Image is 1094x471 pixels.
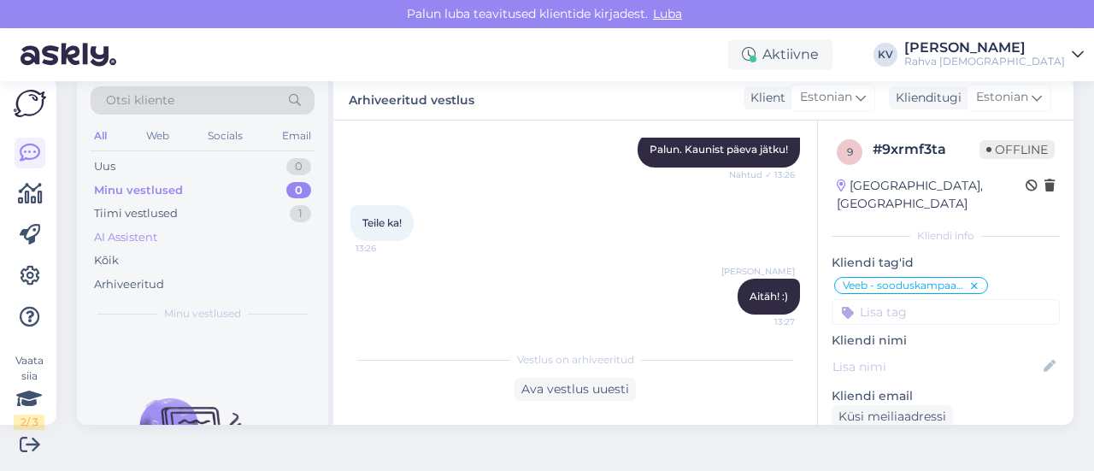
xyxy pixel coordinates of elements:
div: [PERSON_NAME] [904,41,1065,55]
span: 13:26 [356,242,420,255]
div: 0 [286,182,311,199]
div: # 9xrmf3ta [873,139,979,160]
div: Vaata siia [14,353,44,430]
p: Kliendi tag'id [832,254,1060,272]
div: Tiimi vestlused [94,205,178,222]
span: Offline [979,140,1055,159]
div: 2 / 3 [14,415,44,430]
div: Email [279,125,315,147]
div: Minu vestlused [94,182,183,199]
a: [PERSON_NAME]Rahva [DEMOGRAPHIC_DATA] [904,41,1084,68]
p: Kliendi email [832,387,1060,405]
div: 1 [290,205,311,222]
span: Estonian [800,88,852,107]
input: Lisa nimi [832,357,1040,376]
span: Palun. Kaunist päeva jätku! [650,143,788,156]
div: Kliendi info [832,228,1060,244]
div: Klienditugi [889,89,962,107]
div: Ava vestlus uuesti [515,378,636,401]
div: AI Assistent [94,229,157,246]
span: Teile ka! [362,216,402,229]
img: Askly Logo [14,90,46,117]
input: Lisa tag [832,299,1060,325]
span: 9 [847,145,853,158]
div: Uus [94,158,115,175]
span: Aitäh! :) [750,290,788,303]
span: Minu vestlused [164,306,241,321]
span: 13:27 [731,315,795,328]
div: All [91,125,110,147]
div: Socials [204,125,246,147]
span: Luba [648,6,687,21]
div: Arhiveeritud [94,276,164,293]
div: KV [873,43,897,67]
span: Veeb - sooduskampaania [843,280,968,291]
span: Nähtud ✓ 13:26 [729,168,795,181]
div: Aktiivne [728,39,832,70]
div: Rahva [DEMOGRAPHIC_DATA] [904,55,1065,68]
span: Otsi kliente [106,91,174,109]
div: Küsi meiliaadressi [832,405,953,428]
div: [GEOGRAPHIC_DATA], [GEOGRAPHIC_DATA] [837,177,1026,213]
p: Kliendi nimi [832,332,1060,350]
span: Estonian [976,88,1028,107]
div: Klient [744,89,785,107]
span: Vestlus on arhiveeritud [517,352,634,368]
label: Arhiveeritud vestlus [349,86,474,109]
div: Kõik [94,252,119,269]
div: Web [143,125,173,147]
div: 0 [286,158,311,175]
span: [PERSON_NAME] [721,265,795,278]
